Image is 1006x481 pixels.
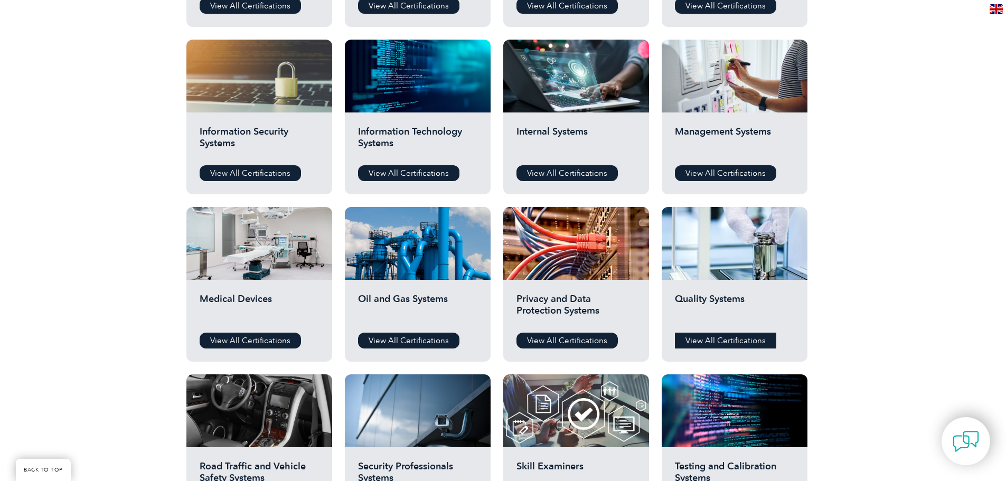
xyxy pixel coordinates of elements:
[200,293,319,325] h2: Medical Devices
[516,126,636,157] h2: Internal Systems
[675,165,776,181] a: View All Certifications
[16,459,71,481] a: BACK TO TOP
[358,126,477,157] h2: Information Technology Systems
[358,333,459,348] a: View All Certifications
[675,293,794,325] h2: Quality Systems
[358,293,477,325] h2: Oil and Gas Systems
[675,333,776,348] a: View All Certifications
[990,4,1003,14] img: en
[200,333,301,348] a: View All Certifications
[953,428,979,455] img: contact-chat.png
[200,165,301,181] a: View All Certifications
[200,126,319,157] h2: Information Security Systems
[516,165,618,181] a: View All Certifications
[358,165,459,181] a: View All Certifications
[675,126,794,157] h2: Management Systems
[516,293,636,325] h2: Privacy and Data Protection Systems
[516,333,618,348] a: View All Certifications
